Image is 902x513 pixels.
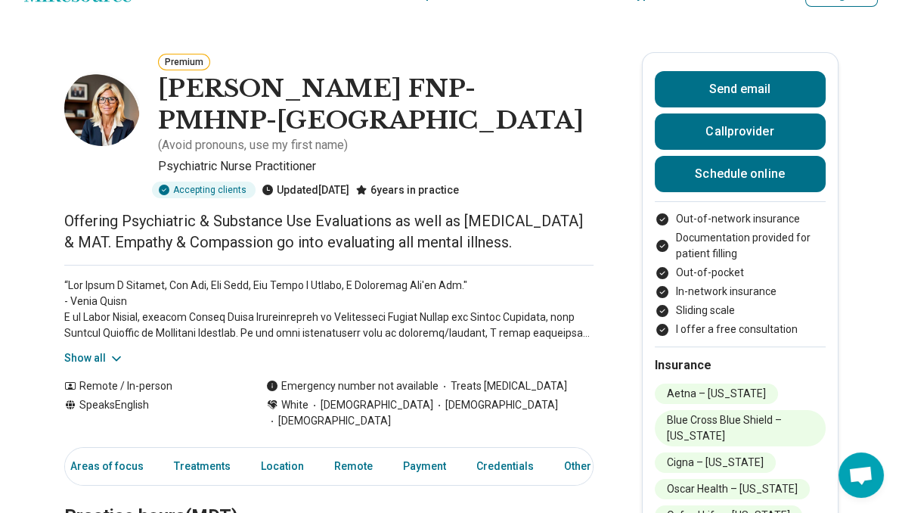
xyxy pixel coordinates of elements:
p: ​“Lor Ipsum D Sitamet, Con Adi, Eli Sedd, Eiu Tempo I Utlabo, E Doloremag Ali'en Adm." - Venia Qu... [64,278,594,341]
li: Documentation provided for patient filling [655,230,826,262]
a: Areas of focus [61,451,153,482]
div: Speaks English [64,397,236,429]
li: Aetna – [US_STATE] [655,384,778,404]
div: Remote / In-person [64,378,236,394]
span: [DEMOGRAPHIC_DATA] [433,397,558,413]
span: [DEMOGRAPHIC_DATA] [308,397,433,413]
a: Other [555,451,609,482]
li: Out-of-network insurance [655,211,826,227]
a: Payment [394,451,455,482]
a: Schedule online [655,156,826,192]
p: Psychiatric Nurse Practitioner [158,157,594,176]
h1: [PERSON_NAME] FNP-PMHNP-[GEOGRAPHIC_DATA] [158,73,594,136]
li: Out-of-pocket [655,265,826,281]
button: Premium [158,54,210,70]
a: Credentials [467,451,543,482]
button: Send email [655,71,826,107]
h2: Insurance [655,356,826,375]
div: 6 years in practice [355,182,459,198]
div: Open chat [838,452,884,498]
a: Location [252,451,313,482]
ul: Payment options [655,211,826,337]
div: Updated [DATE] [262,182,349,198]
span: White [281,397,308,413]
a: Treatments [165,451,240,482]
p: Offering Psychiatric & Substance Use Evaluations as well as [MEDICAL_DATA] & MAT. Empathy & Compa... [64,210,594,253]
img: Kelly Maurer FNP-PMHNP-BC, Psychiatric Nurse Practitioner [64,70,140,146]
div: Emergency number not available [266,378,439,394]
span: Treats [MEDICAL_DATA] [439,378,567,394]
p: ( Avoid pronouns, use my first name ) [158,136,348,154]
button: Callprovider [655,113,826,150]
span: [DEMOGRAPHIC_DATA] [266,413,391,429]
div: Accepting clients [152,182,256,198]
li: I offer a free consultation [655,322,826,337]
li: In-network insurance [655,284,826,300]
li: Sliding scale [655,303,826,319]
li: Oscar Health – [US_STATE] [655,479,810,499]
li: Cigna – [US_STATE] [655,452,776,473]
li: Blue Cross Blue Shield – [US_STATE] [655,410,826,446]
a: Remote [325,451,382,482]
button: Show all [64,350,124,366]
